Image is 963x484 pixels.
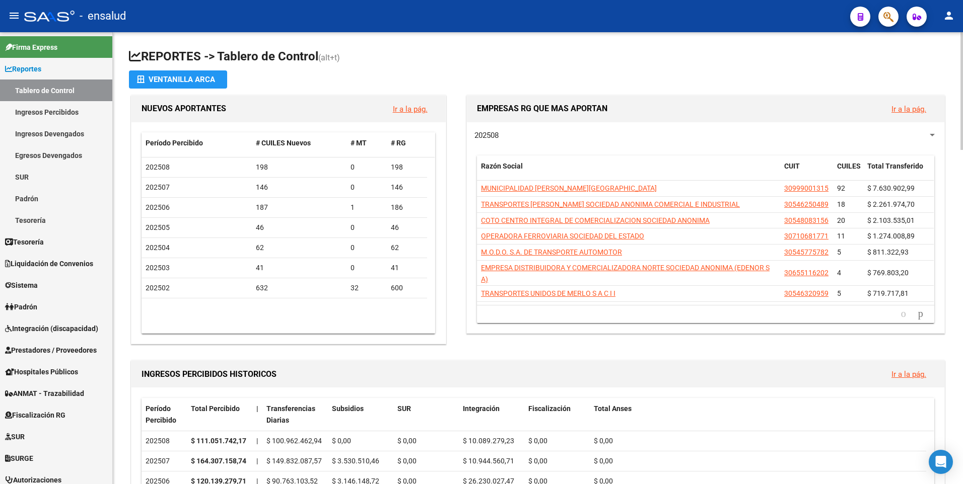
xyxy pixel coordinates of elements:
[784,184,829,192] span: 30999001315
[837,232,845,240] span: 11
[929,450,953,474] div: Open Intercom Messenger
[262,398,328,431] datatable-header-cell: Transferencias Diarias
[867,200,915,208] span: $ 2.261.974,70
[481,162,523,170] span: Razón Social
[5,301,37,312] span: Padrón
[142,104,226,113] span: NUEVOS APORTANTES
[481,289,615,297] span: TRANSPORTES UNIDOS DE MERLO S A C I I
[8,10,20,22] mat-icon: menu
[459,398,524,431] datatable-header-cell: Integración
[837,162,861,170] span: CUILES
[833,155,863,189] datatable-header-cell: CUILES
[943,10,955,22] mat-icon: person
[780,155,833,189] datatable-header-cell: CUIT
[393,105,428,114] a: Ir a la pág.
[187,398,252,431] datatable-header-cell: Total Percibido
[146,203,170,211] span: 202506
[528,457,547,465] span: $ 0,00
[351,202,383,213] div: 1
[146,284,170,292] span: 202502
[883,365,934,383] button: Ir a la pág.
[142,369,277,379] span: INGRESOS PERCIBIDOS HISTORICOS
[5,453,33,464] span: SURGE
[332,437,351,445] span: $ 0,00
[391,182,423,193] div: 146
[867,184,915,192] span: $ 7.630.902,99
[5,236,44,248] span: Tesorería
[385,100,436,118] button: Ir a la pág.
[129,70,227,89] button: Ventanilla ARCA
[867,248,909,256] span: $ 811.322,93
[129,48,947,66] h1: REPORTES -> Tablero de Control
[391,162,423,173] div: 198
[256,457,258,465] span: |
[146,435,183,447] div: 202508
[837,200,845,208] span: 18
[481,232,644,240] span: OPERADORA FERROVIARIA SOCIEDAD DEL ESTADO
[146,244,170,252] span: 202504
[897,308,911,319] a: go to previous page
[5,366,78,377] span: Hospitales Públicos
[594,437,613,445] span: $ 0,00
[391,282,423,294] div: 600
[883,100,934,118] button: Ir a la pág.
[256,262,343,274] div: 41
[863,155,934,189] datatable-header-cell: Total Transferido
[914,308,928,319] a: go to next page
[891,370,926,379] a: Ir a la pág.
[5,345,97,356] span: Prestadores / Proveedores
[266,405,315,424] span: Transferencias Diarias
[784,248,829,256] span: 30545775782
[837,184,845,192] span: 92
[332,405,364,413] span: Subsidios
[256,202,343,213] div: 187
[391,139,406,147] span: # RG
[837,289,841,297] span: 5
[351,242,383,254] div: 0
[391,222,423,233] div: 46
[5,42,57,53] span: Firma Express
[397,437,417,445] span: $ 0,00
[867,216,915,224] span: $ 2.103.535,01
[351,182,383,193] div: 0
[867,162,923,170] span: Total Transferido
[5,410,65,421] span: Fiscalización RG
[256,162,343,173] div: 198
[318,53,340,62] span: (alt+t)
[256,182,343,193] div: 146
[784,162,800,170] span: CUIT
[191,457,246,465] strong: $ 164.307.158,74
[146,163,170,171] span: 202508
[328,398,393,431] datatable-header-cell: Subsidios
[528,405,571,413] span: Fiscalización
[146,183,170,191] span: 202507
[784,232,829,240] span: 30710681771
[332,457,379,465] span: $ 3.530.510,46
[481,216,710,224] span: COTO CENTRO INTEGRAL DE COMERCIALIZACION SOCIEDAD ANONIMA
[463,437,514,445] span: $ 10.089.279,23
[256,242,343,254] div: 62
[5,63,41,74] span: Reportes
[784,200,829,208] span: 30546250489
[146,223,170,231] span: 202505
[351,139,367,147] span: # MT
[524,398,590,431] datatable-header-cell: Fiscalización
[397,457,417,465] span: $ 0,00
[391,202,423,213] div: 186
[142,398,187,431] datatable-header-cell: Período Percibido
[256,139,311,147] span: # CUILES Nuevos
[528,437,547,445] span: $ 0,00
[837,248,841,256] span: 5
[477,104,607,113] span: EMPRESAS RG QUE MAS APORTAN
[351,282,383,294] div: 32
[266,457,322,465] span: $ 149.832.087,57
[137,70,219,89] div: Ventanilla ARCA
[191,437,246,445] strong: $ 111.051.742,17
[191,405,240,413] span: Total Percibido
[351,262,383,274] div: 0
[474,131,499,140] span: 202508
[481,184,657,192] span: MUNICIPALIDAD [PERSON_NAME][GEOGRAPHIC_DATA]
[867,232,915,240] span: $ 1.274.008,89
[80,5,126,27] span: - ensalud
[837,269,841,277] span: 4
